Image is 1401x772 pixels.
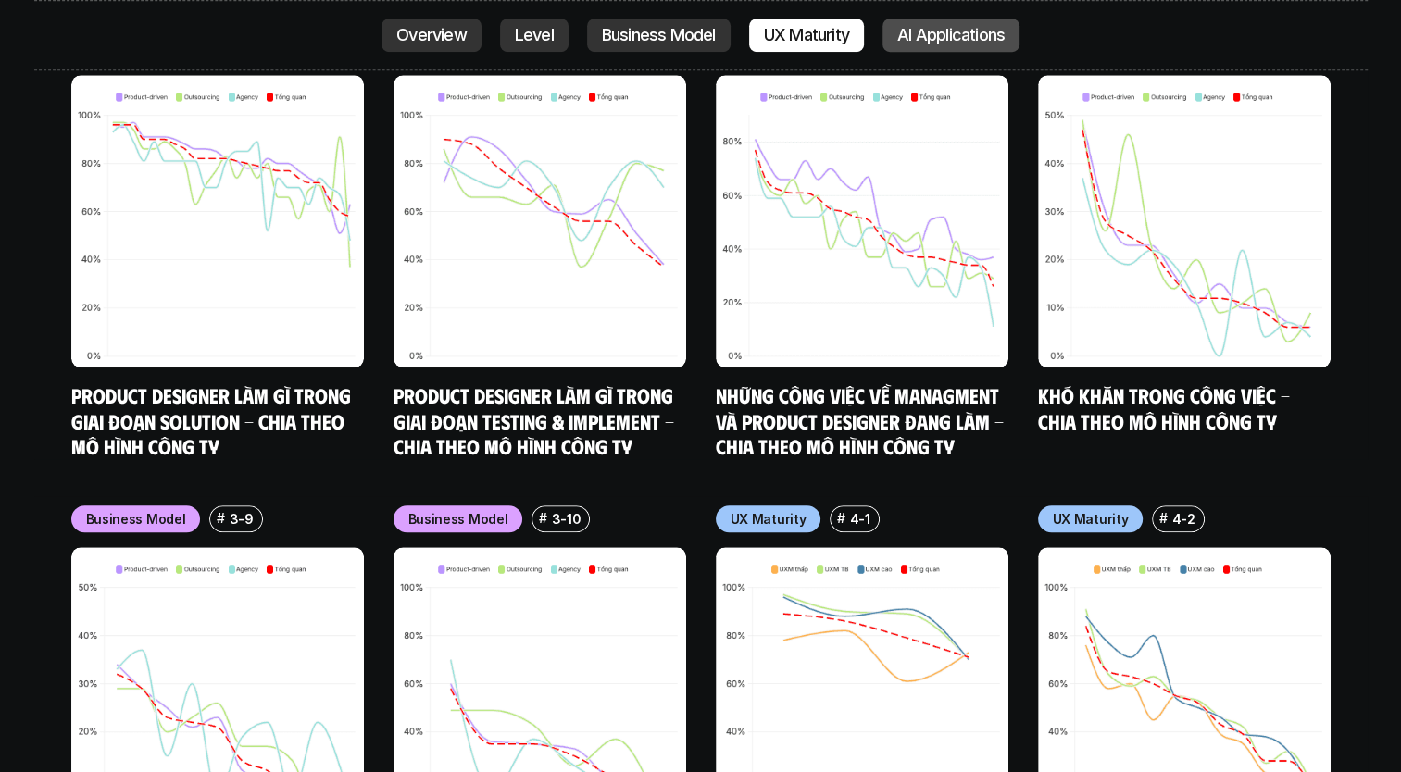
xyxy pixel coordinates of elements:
[897,26,1005,44] p: AI Applications
[882,19,1019,52] a: AI Applications
[230,509,254,529] p: 3-9
[587,19,731,52] a: Business Model
[408,509,508,529] p: Business Model
[217,511,225,525] h6: #
[86,509,186,529] p: Business Model
[731,509,807,529] p: UX Maturity
[764,26,849,44] p: UX Maturity
[749,19,864,52] a: UX Maturity
[1038,382,1295,433] a: Khó khăn trong công việc - Chia theo mô hình công ty
[515,26,554,44] p: Level
[1171,509,1195,529] p: 4-2
[71,382,356,458] a: Product Designer làm gì trong giai đoạn Solution - Chia theo mô hình công ty
[837,511,845,525] h6: #
[394,382,679,458] a: Product Designer làm gì trong giai đoạn Testing & Implement - Chia theo mô hình công ty
[602,26,716,44] p: Business Model
[539,511,547,525] h6: #
[1159,511,1168,525] h6: #
[1053,509,1129,529] p: UX Maturity
[396,26,467,44] p: Overview
[849,509,869,529] p: 4-1
[382,19,482,52] a: Overview
[552,509,582,529] p: 3-10
[500,19,569,52] a: Level
[716,382,1008,458] a: Những công việc về Managment và Product Designer đang làm - Chia theo mô hình công ty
